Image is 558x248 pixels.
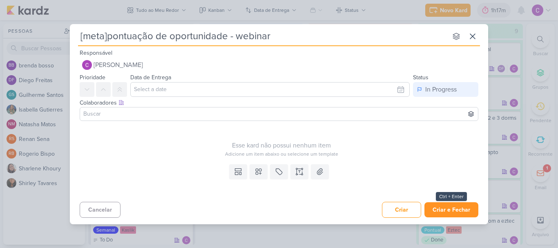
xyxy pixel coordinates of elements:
label: Prioridade [80,74,105,81]
button: [PERSON_NAME] [80,58,478,72]
input: Select a date [130,82,410,97]
button: In Progress [413,82,478,97]
button: Cancelar [80,202,121,218]
div: Colaboradores [80,98,478,107]
input: Buscar [82,109,476,119]
label: Status [413,74,429,81]
div: Adicione um item abaixo ou selecione um template [80,150,483,158]
label: Data de Entrega [130,74,171,81]
label: Responsável [80,49,112,56]
input: Kard Sem Título [78,29,447,44]
img: Carlos Lima [82,60,92,70]
button: Criar e Fechar [424,202,478,217]
div: Ctrl + Enter [436,192,467,201]
div: Esse kard não possui nenhum item [80,141,483,150]
span: [PERSON_NAME] [94,60,143,70]
div: In Progress [425,85,457,94]
button: Criar [382,202,421,218]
